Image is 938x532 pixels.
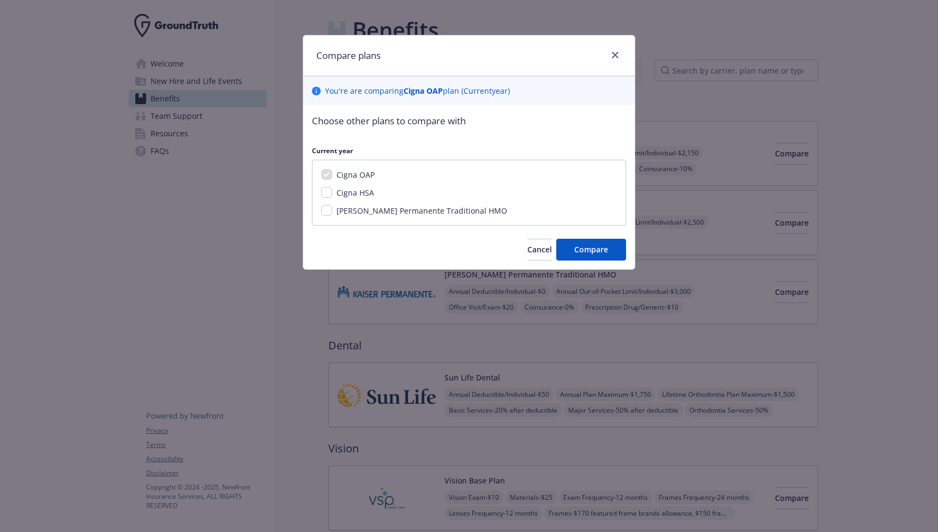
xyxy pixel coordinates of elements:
[312,146,626,155] p: Current year
[404,86,443,96] b: Cigna OAP
[325,85,510,96] p: You ' re are comparing plan ( Current year)
[336,188,374,198] span: Cigna HSA
[527,239,552,261] button: Cancel
[316,49,381,63] h1: Compare plans
[556,239,626,261] button: Compare
[336,170,375,180] span: Cigna OAP
[312,114,626,128] p: Choose other plans to compare with
[609,49,622,62] a: close
[574,244,608,255] span: Compare
[336,205,507,216] span: [PERSON_NAME] Permanente Traditional HMO
[527,244,552,255] span: Cancel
